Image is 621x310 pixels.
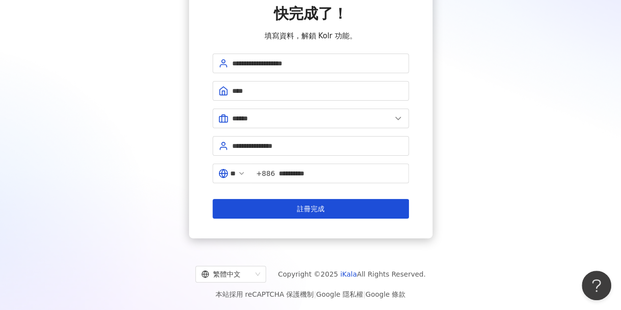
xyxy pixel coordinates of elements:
a: Google 條款 [365,290,405,298]
span: 本站採用 reCAPTCHA 保護機制 [216,288,405,300]
span: Copyright © 2025 All Rights Reserved. [278,268,426,280]
span: 註冊完成 [297,205,324,213]
div: 繁體中文 [201,266,251,282]
span: +886 [256,168,275,179]
span: 填寫資料，解鎖 Kolr 功能。 [264,30,356,42]
span: 快完成了！ [274,5,348,22]
span: | [314,290,316,298]
button: 註冊完成 [213,199,409,219]
a: iKala [340,270,357,278]
iframe: Help Scout Beacon - Open [582,271,611,300]
a: Google 隱私權 [316,290,363,298]
span: | [363,290,366,298]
